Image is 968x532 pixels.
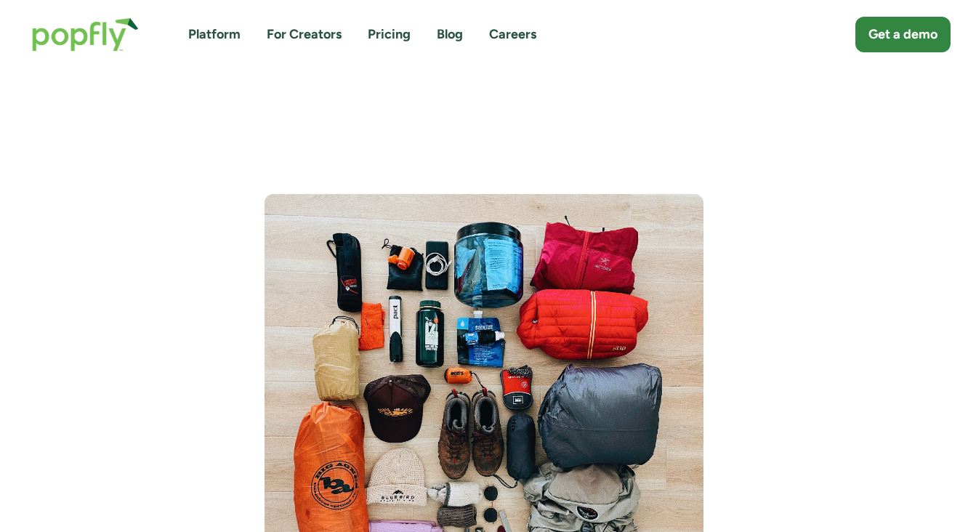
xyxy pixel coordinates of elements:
[188,25,241,44] a: Platform
[267,25,342,44] a: For Creators
[437,25,463,44] a: Blog
[855,17,951,52] a: Get a demo
[868,25,937,44] div: Get a demo
[489,25,536,44] a: Careers
[368,25,411,44] a: Pricing
[17,3,153,66] a: home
